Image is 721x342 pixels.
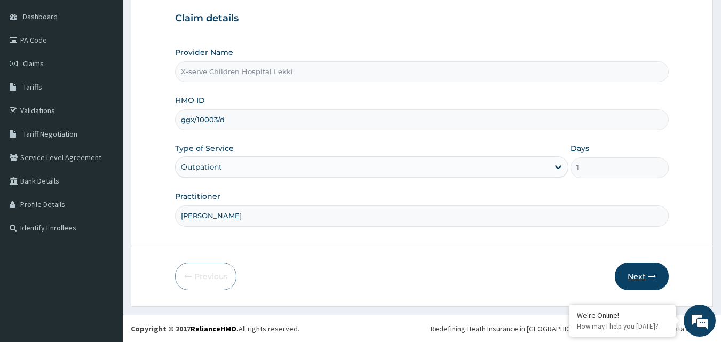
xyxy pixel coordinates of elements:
[175,5,201,31] div: Minimize live chat window
[431,323,713,334] div: Redefining Heath Insurance in [GEOGRAPHIC_DATA] using Telemedicine and Data Science!
[175,143,234,154] label: Type of Service
[23,59,44,68] span: Claims
[62,103,147,211] span: We're online!
[131,324,239,333] strong: Copyright © 2017 .
[181,162,222,172] div: Outpatient
[615,263,669,290] button: Next
[23,82,42,92] span: Tariffs
[175,109,669,130] input: Enter HMO ID
[175,205,669,226] input: Enter Name
[175,95,205,106] label: HMO ID
[571,143,589,154] label: Days
[123,315,721,342] footer: All rights reserved.
[175,13,669,25] h3: Claim details
[20,53,43,80] img: d_794563401_company_1708531726252_794563401
[23,129,77,139] span: Tariff Negotiation
[577,322,668,331] p: How may I help you today?
[175,47,233,58] label: Provider Name
[175,263,236,290] button: Previous
[191,324,236,333] a: RelianceHMO
[56,60,179,74] div: Chat with us now
[5,228,203,266] textarea: Type your message and hit 'Enter'
[23,12,58,21] span: Dashboard
[577,311,668,320] div: We're Online!
[175,191,220,202] label: Practitioner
